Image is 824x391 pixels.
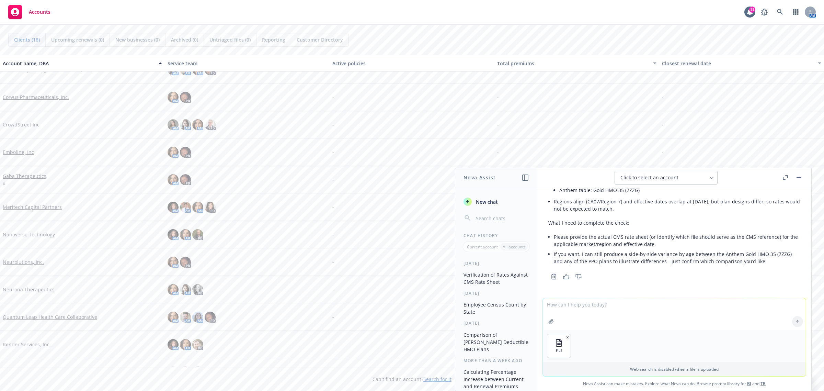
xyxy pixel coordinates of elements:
[455,233,537,238] div: Chat History
[5,2,53,22] a: Accounts
[180,339,191,350] img: photo
[3,180,5,187] span: x
[115,36,160,43] span: New businesses (0)
[556,348,562,353] span: FILE
[463,174,496,181] h1: Nova Assist
[547,334,571,358] button: FILE
[330,55,494,71] button: Active policies
[180,367,191,378] img: photo
[503,244,526,250] p: All accounts
[332,231,334,238] span: -
[14,36,40,43] span: Clients (18)
[192,312,203,323] img: photo
[332,176,334,183] span: -
[192,284,203,295] img: photo
[3,93,69,101] a: Corvus Pharmaceuticals, Inc.
[3,60,154,67] div: Account name, DBA
[554,197,800,214] li: Regions align (CA07/Region 7) and effective dates overlap at [DATE], but plan designs differ, so ...
[455,260,537,266] div: [DATE]
[332,203,334,211] span: -
[461,299,532,317] button: Employee Census Count by State
[474,213,529,223] input: Search chats
[180,257,191,268] img: photo
[180,92,191,103] img: photo
[547,366,802,372] p: Web search is disabled when a file is uploaded
[168,312,179,323] img: photo
[747,381,751,387] a: BI
[662,121,664,128] span: -
[332,93,334,101] span: -
[554,249,800,266] li: If you want, I can still produce a side-by-side variance by age between the Anthem Gold HMO 35 (7...
[3,286,55,293] a: Neurona Therapeutics
[168,202,179,213] img: photo
[497,121,499,128] span: -
[494,55,659,71] button: Total premiums
[180,174,191,185] img: photo
[461,329,532,355] button: Comparison of [PERSON_NAME] Deductible HMO Plans
[180,312,191,323] img: photo
[180,284,191,295] img: photo
[180,202,191,213] img: photo
[332,258,334,266] span: -
[297,36,343,43] span: Customer Directory
[180,229,191,240] img: photo
[662,60,814,67] div: Closest renewal date
[165,55,330,71] button: Service team
[3,121,39,128] a: CrowdStreet Inc
[29,9,50,15] span: Accounts
[455,320,537,326] div: [DATE]
[559,185,800,195] li: Anthem table: Gold HMO 35 (7ZZG)
[262,36,285,43] span: Reporting
[773,5,787,19] a: Search
[332,60,492,67] div: Active policies
[423,376,451,382] a: Search for it
[168,92,179,103] img: photo
[461,195,532,208] button: New chat
[168,119,179,130] img: photo
[332,121,334,128] span: -
[497,93,499,101] span: -
[373,376,451,383] span: Can't find an account?
[3,231,55,238] a: Nanoverse Technology
[789,5,803,19] a: Switch app
[205,202,216,213] img: photo
[205,312,216,323] img: photo
[749,7,755,13] div: 11
[171,36,198,43] span: Archived (0)
[168,257,179,268] img: photo
[3,313,97,321] a: Quantum Leap Health Care Collaborative
[659,55,824,71] button: Closest renewal date
[551,273,557,280] svg: Copy to clipboard
[332,313,334,321] span: -
[474,198,498,205] span: New chat
[51,36,104,43] span: Upcoming renewals (0)
[3,258,44,266] a: Neurolutions, Inc.
[3,203,62,211] a: Meritech Capital Partners
[168,229,179,240] img: photo
[461,269,532,288] button: Verification of Rates Against CMS Rate Sheet
[332,286,334,293] span: -
[573,272,584,281] button: Thumbs down
[620,174,678,181] span: Click to select an account
[455,358,537,364] div: More than a week ago
[467,244,498,250] p: Current account
[332,341,334,348] span: -
[168,147,179,158] img: photo
[497,60,649,67] div: Total premiums
[205,119,216,130] img: photo
[540,377,809,391] span: Nova Assist can make mistakes. Explore what Nova can do: Browse prompt library for and
[168,367,179,378] img: photo
[192,339,203,350] img: photo
[757,5,771,19] a: Report a Bug
[3,148,34,156] a: Emboline, Inc
[192,367,203,378] img: photo
[180,119,191,130] img: photo
[192,229,203,240] img: photo
[760,381,766,387] a: TR
[168,174,179,185] img: photo
[180,147,191,158] img: photo
[168,60,327,67] div: Service team
[3,172,46,180] a: Gaba Therapeutics
[615,171,718,185] button: Click to select an account
[192,119,203,130] img: photo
